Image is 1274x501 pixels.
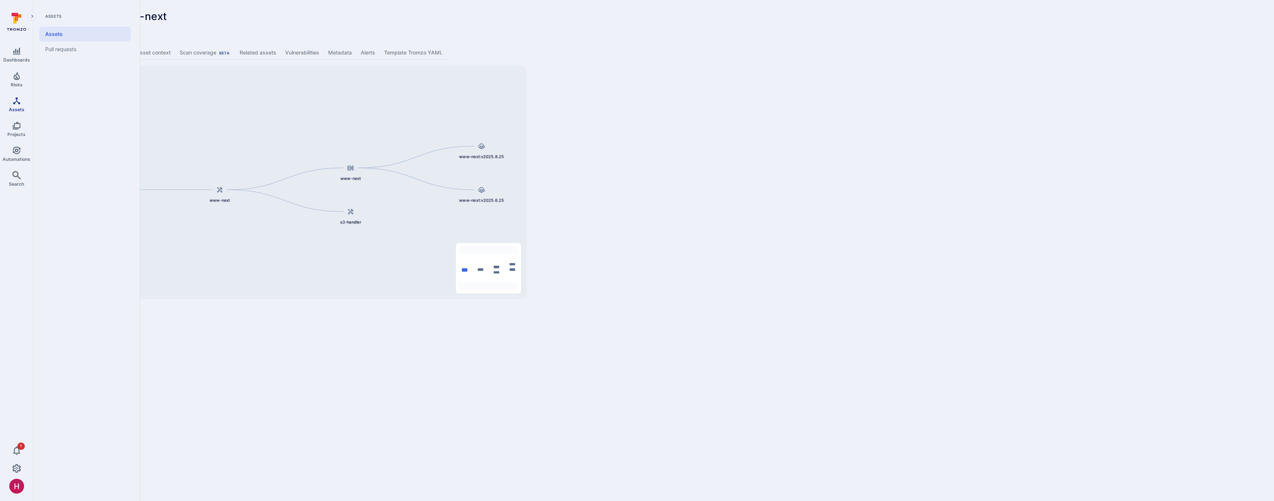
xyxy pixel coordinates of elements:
span: Projects [7,132,26,137]
div: Beta [218,50,231,56]
a: Template Tromzo YAML [380,46,447,60]
img: ACg8ocKzQzwPSwOZT_k9C736TfcBpCStqIZdMR9gXOhJgTaH9y_tsw=s96-c [9,479,24,494]
span: www-next:v2025.8.25 [459,154,504,160]
span: Assets [9,107,24,112]
span: www-next:v2025.6.25 [459,197,504,203]
a: Alerts [356,46,380,60]
a: Metadata [324,46,356,60]
a: Pull requests [39,42,131,57]
button: Expand navigation menu [28,12,37,21]
span: s3-handler [340,219,361,225]
span: www-next [209,197,230,203]
span: Dashboards [3,57,30,63]
div: Harshil Parikh [9,479,24,494]
span: www-next [340,176,361,182]
div: Scan coverage [180,49,231,56]
div: Asset tabs [44,46,1264,60]
span: Risks [11,82,23,87]
span: Assets [39,13,131,19]
a: Vulnerabilities [281,46,324,60]
span: Search [9,181,24,187]
a: Asset context [132,46,175,60]
span: Automations [3,156,30,162]
span: 1 [17,442,25,450]
i: Expand navigation menu [30,13,35,20]
a: Related assets [235,46,281,60]
a: Assets [39,27,131,42]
